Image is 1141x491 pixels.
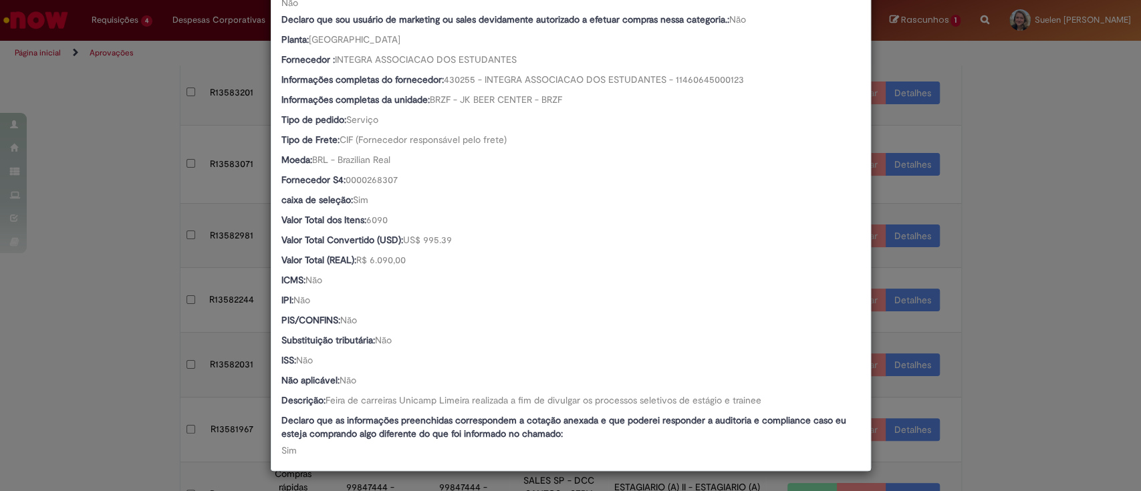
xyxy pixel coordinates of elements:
b: PIS/CONFINS: [281,314,340,326]
span: Serviço [346,114,378,126]
b: Informações completas da unidade: [281,94,430,106]
b: Tipo de Frete: [281,134,340,146]
b: Declaro que as informações preenchidas correspondem a cotação anexada e que poderei responder a a... [281,414,846,440]
span: Não [340,314,357,326]
span: Não [305,274,322,286]
b: Planta: [281,33,309,45]
span: BRL - Brazilian Real [312,154,390,166]
span: 0000268307 [346,174,398,186]
b: ISS: [281,354,296,366]
b: Valor Total Convertido (USD): [281,234,403,246]
span: BRZF - JK BEER CENTER - BRZF [430,94,562,106]
span: Não [293,294,310,306]
b: Substituição tributária: [281,334,375,346]
span: [GEOGRAPHIC_DATA] [309,33,400,45]
span: CIF (Fornecedor responsável pelo frete) [340,134,507,146]
span: Feira de carreiras Unicamp Limeira realizada a fim de divulgar os processos seletivos de estágio ... [326,394,761,406]
span: Sim [281,444,297,456]
b: Informações completas do fornecedor: [281,73,444,86]
span: R$ 6.090,00 [356,254,406,266]
b: Moeda: [281,154,312,166]
b: Fornecedor S4: [281,174,346,186]
b: Valor Total (REAL): [281,254,356,266]
span: Sim [353,194,368,206]
span: 430255 - INTEGRA ASSOCIACAO DOS ESTUDANTES - 11460645000123 [444,73,744,86]
b: Tipo de pedido: [281,114,346,126]
b: Valor Total dos Itens: [281,214,366,226]
span: US$ 995.39 [403,234,452,246]
span: Não [375,334,392,346]
b: IPI: [281,294,293,306]
span: 6090 [366,214,388,226]
span: Não [340,374,356,386]
b: caixa de seleção: [281,194,353,206]
b: Declaro que sou usuário de marketing ou sales devidamente autorizado a efetuar compras nessa cate... [281,13,729,25]
b: ICMS: [281,274,305,286]
b: Não aplicável: [281,374,340,386]
span: INTEGRA ASSOCIACAO DOS ESTUDANTES [335,53,517,65]
b: Fornecedor : [281,53,335,65]
span: Não [296,354,313,366]
b: Descrição: [281,394,326,406]
span: Não [729,13,746,25]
